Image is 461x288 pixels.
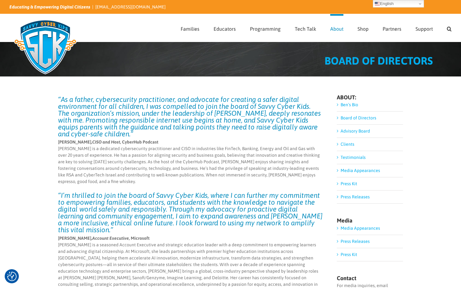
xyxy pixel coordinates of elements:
[58,139,323,185] p: [PERSON_NAME] is a dedicated cybersecurity practitioner and CISO in industries like FinTech, Bank...
[58,236,150,241] strong: [PERSON_NAME], , Microsoft
[58,139,158,144] strong: [PERSON_NAME], , CyberHub Podcast
[341,115,376,120] a: Board of Directors
[337,95,403,100] h4: ABOUT:
[383,14,401,42] a: Partners
[214,26,236,31] span: Educators
[92,139,120,144] em: CISO and Host
[295,26,316,31] span: Tech Talk
[341,239,370,244] a: Press Releases
[341,128,370,134] a: Advisory Board
[181,14,199,42] a: Families
[295,14,316,42] a: Tech Talk
[337,275,403,281] h4: Contact
[58,191,322,234] em: “I’m thrilled to join the board of Savvy Cyber Kids, where I can further my commitment to empower...
[181,14,452,42] nav: Main Menu
[341,194,370,199] a: Press Releases
[7,272,17,281] img: Revisit consent button
[341,252,357,257] a: Press Kit
[341,102,358,107] a: Ben’s Bio
[447,14,452,42] a: Search
[337,218,403,223] h4: Media
[341,168,380,173] a: Media Appearances
[416,26,433,31] span: Support
[358,26,368,31] span: Shop
[330,26,343,31] span: About
[250,26,281,31] span: Programming
[181,26,199,31] span: Families
[9,4,90,9] i: Educating & Empowering Digital Citizens
[341,181,357,186] a: Press Kit
[330,14,343,42] a: About
[7,272,17,281] button: Consent Preferences
[9,16,81,78] img: Savvy Cyber Kids Logo
[383,26,401,31] span: Partners
[341,155,366,160] a: Testimonials
[341,142,354,147] a: Clients
[250,14,281,42] a: Programming
[375,1,380,6] img: en
[341,226,380,231] a: Media Appearances
[92,236,129,241] em: Account Executive
[95,4,166,9] a: [EMAIL_ADDRESS][DOMAIN_NAME]
[416,14,433,42] a: Support
[214,14,236,42] a: Educators
[58,95,321,138] em: “As a father, cybersecurity practitioner, and advocate for creating a safer digital environment f...
[325,55,433,67] span: BOARD OF DIRECTORS
[358,14,368,42] a: Shop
